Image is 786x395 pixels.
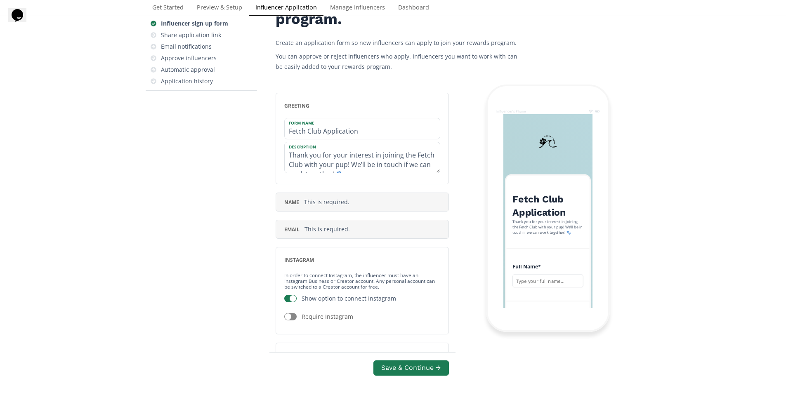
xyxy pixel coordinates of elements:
h4: Full Name * [512,263,583,272]
h2: Fetch Club Application [512,193,583,219]
p: You can approve or reject influencers who apply. Influencers you want to work with can be easily ... [276,51,523,72]
div: Influencer sign up form [161,19,228,28]
div: Influencer's Phone [496,109,526,113]
div: Email notifications [161,42,212,51]
div: Show option to connect Instagram [302,294,396,303]
img: 3tHQrn6uuTer [538,132,558,151]
small: In order to connect Instagram, the influencer must have an Instagram Business or Creator account. [284,268,435,293]
textarea: Thank you for your interest in joining the Fetch Club with your pup! We’ll be in touch if we can ... [285,142,440,173]
button: Save & Continue → [373,360,448,376]
span: greeting [284,102,309,109]
div: Application history [161,77,213,85]
div: Thank you for your interest in joining the Fetch Club with your pup! We’ll be in touch if we can ... [512,219,583,235]
input: Type your full name... [512,275,583,287]
iframe: chat widget [8,8,35,33]
label: Description [285,142,432,150]
div: Approve influencers [161,54,217,62]
span: This is required. [304,198,349,206]
div: Automatic approval [161,66,215,74]
span: instagram [284,256,314,263]
span: This is required. [304,225,350,233]
span: name [284,199,299,206]
div: Share application link [161,31,221,39]
label: Form Name [285,118,432,126]
a: Any personal account can be switched to a Creator account for free. [284,277,435,290]
p: Create an application form so new influencers can apply to join your rewards program. [276,38,523,48]
div: Require Instagram [302,313,353,321]
span: email [284,226,300,233]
